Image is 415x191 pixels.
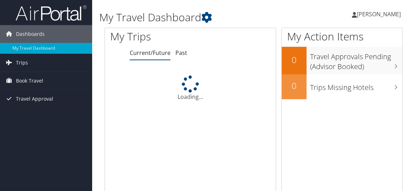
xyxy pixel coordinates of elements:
span: Travel Approval [16,90,53,108]
a: Current/Future [130,49,170,57]
h3: Travel Approvals Pending (Advisor Booked) [310,48,402,72]
span: Trips [16,54,28,72]
span: [PERSON_NAME] [357,10,401,18]
h1: My Action Items [282,29,402,44]
span: Book Travel [16,72,43,90]
h1: My Travel Dashboard [99,10,305,25]
h2: 0 [282,80,307,92]
div: Loading... [105,75,276,101]
a: 0Trips Missing Hotels [282,74,402,99]
h3: Trips Missing Hotels [310,79,402,92]
h1: My Trips [110,29,199,44]
span: Dashboards [16,25,45,43]
img: airportal-logo.png [16,5,86,21]
a: 0Travel Approvals Pending (Advisor Booked) [282,47,402,74]
h2: 0 [282,54,307,66]
a: [PERSON_NAME] [352,4,408,25]
a: Past [175,49,187,57]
